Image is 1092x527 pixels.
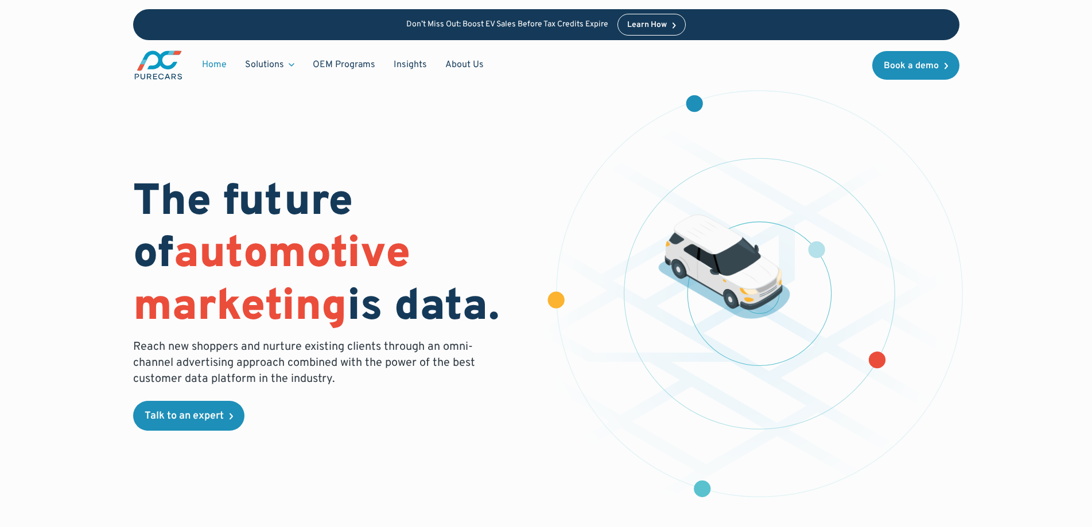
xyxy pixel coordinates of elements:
a: Book a demo [872,51,959,80]
a: Insights [384,54,436,76]
a: About Us [436,54,493,76]
a: OEM Programs [304,54,384,76]
img: purecars logo [133,49,184,81]
div: Talk to an expert [145,411,224,421]
p: Don’t Miss Out: Boost EV Sales Before Tax Credits Expire [406,20,608,30]
a: Home [193,54,236,76]
div: Learn How [627,21,667,29]
a: main [133,49,184,81]
span: automotive marketing [133,228,410,335]
div: Solutions [236,54,304,76]
div: Solutions [245,58,284,71]
p: Reach new shoppers and nurture existing clients through an omni-channel advertising approach comb... [133,339,482,387]
a: Learn How [617,14,686,36]
div: Book a demo [884,61,939,71]
img: illustration of a vehicle [658,214,790,319]
h1: The future of is data. [133,177,533,334]
a: Talk to an expert [133,401,244,431]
